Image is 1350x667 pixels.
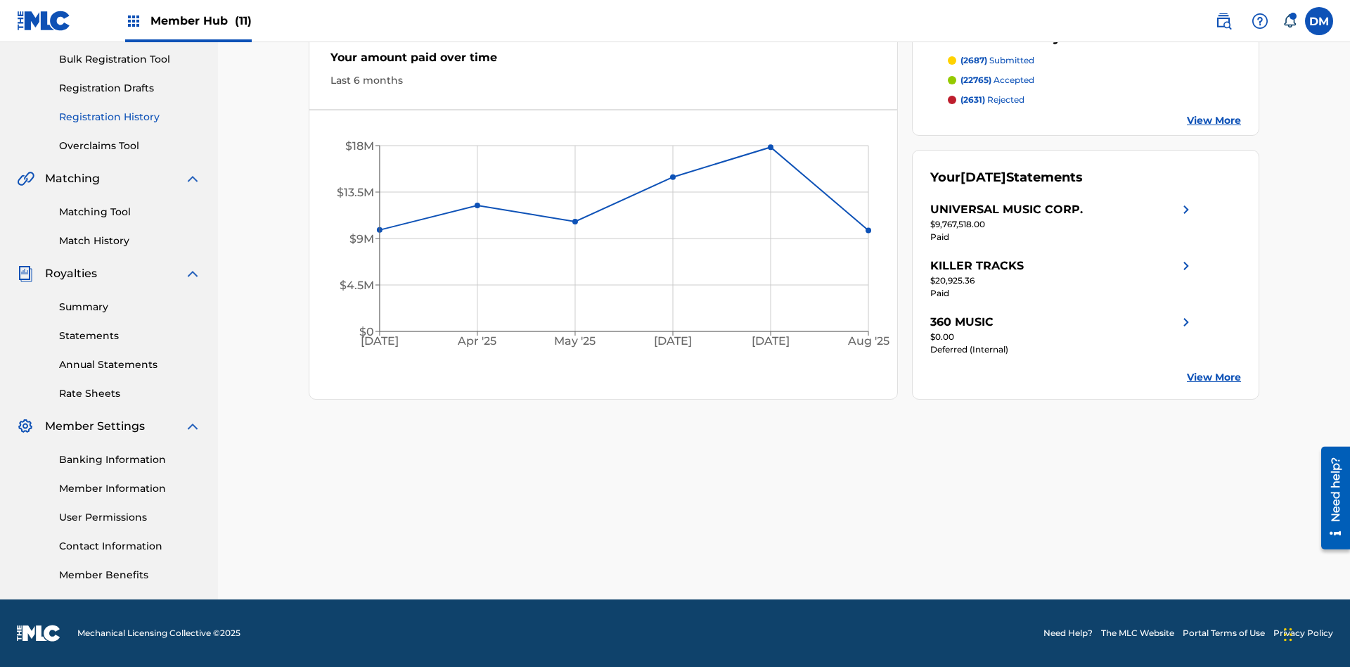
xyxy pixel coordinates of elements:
[1178,201,1195,218] img: right chevron icon
[555,335,596,348] tspan: May '25
[45,265,97,282] span: Royalties
[59,452,201,467] a: Banking Information
[1305,7,1333,35] div: User Menu
[655,335,693,348] tspan: [DATE]
[1187,113,1241,128] a: View More
[948,74,1242,87] a: (22765) accepted
[17,170,34,187] img: Matching
[59,481,201,496] a: Member Information
[59,357,201,372] a: Annual Statements
[1178,314,1195,331] img: right chevron icon
[930,314,994,331] div: 360 MUSIC
[847,335,889,348] tspan: Aug '25
[960,55,987,65] span: (2687)
[752,335,790,348] tspan: [DATE]
[45,170,100,187] span: Matching
[1282,14,1297,28] div: Notifications
[458,335,497,348] tspan: Apr '25
[1043,627,1093,640] a: Need Help?
[948,54,1242,67] a: (2687) submitted
[337,186,374,199] tspan: $13.5M
[345,139,374,153] tspan: $18M
[150,13,252,29] span: Member Hub
[59,539,201,554] a: Contact Information
[1280,599,1350,667] iframe: Chat Widget
[235,14,252,27] span: (11)
[330,49,876,73] div: Your amount paid over time
[184,418,201,435] img: expand
[59,205,201,220] a: Matching Tool
[1273,627,1333,640] a: Privacy Policy
[59,52,201,67] a: Bulk Registration Tool
[930,331,1195,343] div: $0.00
[59,568,201,583] a: Member Benefits
[960,94,985,105] span: (2631)
[77,627,240,640] span: Mechanical Licensing Collective © 2025
[17,265,34,282] img: Royalties
[930,201,1195,243] a: UNIVERSAL MUSIC CORP.right chevron icon$9,767,518.00Paid
[930,274,1195,287] div: $20,925.36
[930,258,1195,300] a: KILLER TRACKSright chevron icon$20,925.36Paid
[59,510,201,525] a: User Permissions
[17,418,34,435] img: Member Settings
[960,94,1024,106] p: rejected
[930,231,1195,243] div: Paid
[948,94,1242,106] a: (2631) rejected
[59,110,201,125] a: Registration History
[1209,7,1237,35] a: Public Search
[930,343,1195,356] div: Deferred (Internal)
[960,170,1006,185] span: [DATE]
[930,258,1024,274] div: KILLER TRACKS
[1246,7,1274,35] div: Help
[361,335,399,348] tspan: [DATE]
[1183,627,1265,640] a: Portal Terms of Use
[340,279,374,292] tspan: $4.5M
[359,325,374,338] tspan: $0
[930,168,1083,187] div: Your Statements
[960,74,1034,87] p: accepted
[17,11,71,31] img: MLC Logo
[59,234,201,248] a: Match History
[125,13,142,30] img: Top Rightsholders
[184,265,201,282] img: expand
[1101,627,1174,640] a: The MLC Website
[59,300,201,315] a: Summary
[59,139,201,153] a: Overclaims Tool
[1311,441,1350,557] iframe: Resource Center
[930,287,1195,300] div: Paid
[1187,370,1241,385] a: View More
[59,81,201,96] a: Registration Drafts
[1215,13,1232,30] img: search
[930,201,1083,218] div: UNIVERSAL MUSIC CORP.
[1284,614,1292,656] div: Drag
[184,170,201,187] img: expand
[1178,258,1195,274] img: right chevron icon
[960,75,991,85] span: (22765)
[1252,13,1268,30] img: help
[330,73,876,88] div: Last 6 months
[349,232,374,246] tspan: $9M
[59,386,201,401] a: Rate Sheets
[930,218,1195,231] div: $9,767,518.00
[45,418,145,435] span: Member Settings
[930,314,1195,356] a: 360 MUSICright chevron icon$0.00Deferred (Internal)
[59,329,201,343] a: Statements
[17,625,60,642] img: logo
[960,54,1034,67] p: submitted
